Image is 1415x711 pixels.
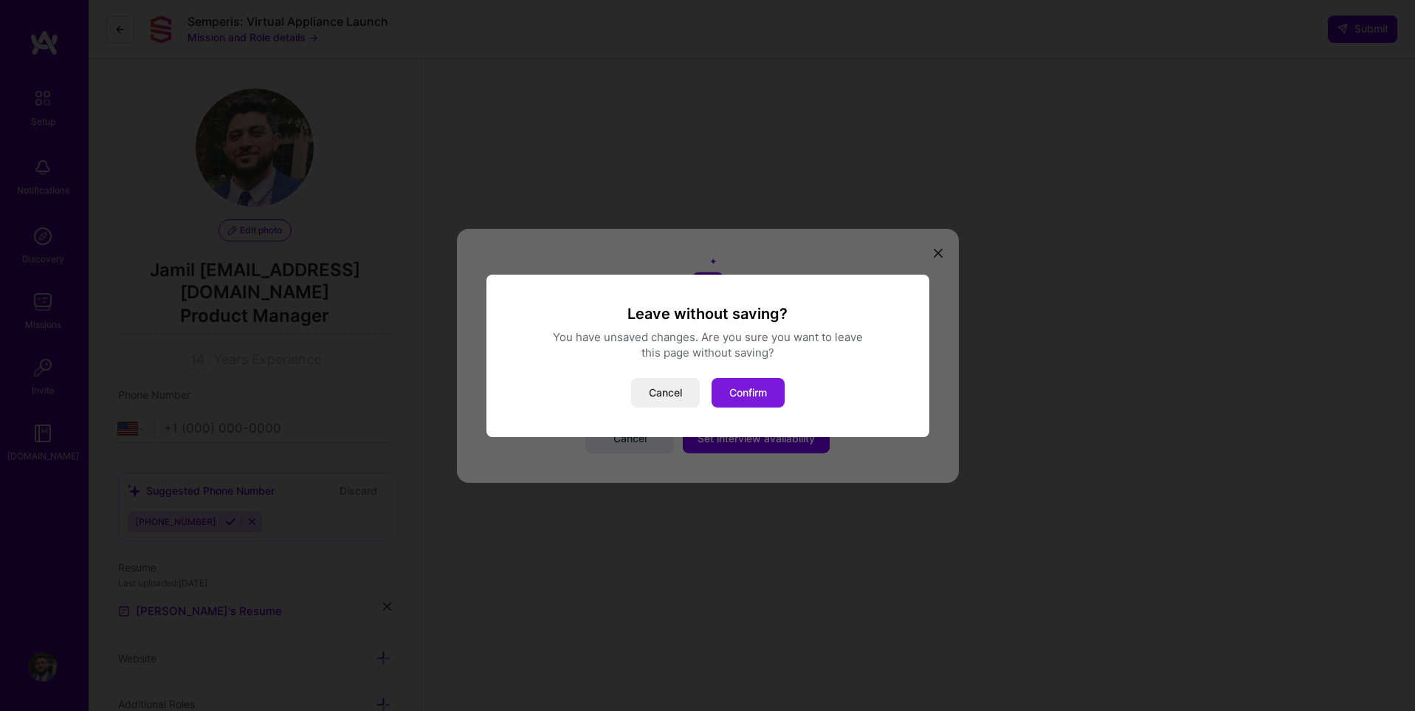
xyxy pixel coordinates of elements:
div: You have unsaved changes. Are you sure you want to leave [504,329,912,345]
button: Cancel [631,378,700,408]
h3: Leave without saving? [504,304,912,323]
div: this page without saving? [504,345,912,360]
button: Confirm [712,378,785,408]
div: modal [486,275,929,437]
